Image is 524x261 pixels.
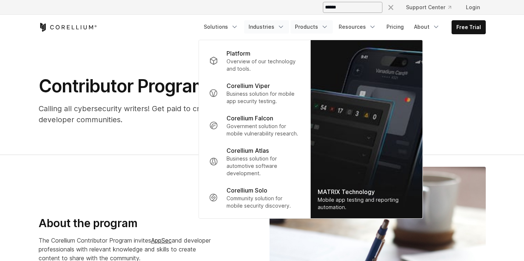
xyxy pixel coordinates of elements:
a: Support Center [400,1,457,14]
a: Free Trial [452,21,485,34]
a: Resources [334,20,381,33]
h3: About the program [39,216,218,230]
h1: Contributor Program [39,75,349,97]
a: MATRIX Technology Mobile app testing and reporting automation. [310,40,422,218]
p: Corellium Solo [227,186,267,195]
a: Corellium Falcon Government solution for mobile vulnerability research. [203,109,306,142]
a: Corellium Home [39,23,97,32]
div: Mobile app testing and reporting automation. [318,196,415,211]
a: About [410,20,444,33]
p: Calling all cybersecurity writers! Get paid to create original content for security and developer... [39,103,349,125]
a: Login [460,1,486,14]
p: Community solution for mobile security discovery. [227,195,300,209]
img: Matrix_WebNav_1x [310,40,422,218]
div: MATRIX Technology [318,187,415,196]
a: Platform Overview of our technology and tools. [203,45,306,77]
p: Corellium Atlas [227,146,269,155]
a: Corellium Solo Community solution for mobile security discovery. [203,181,306,214]
a: Pricing [382,20,408,33]
p: Business solution for mobile app security testing. [227,90,300,105]
p: Corellium Falcon [227,114,273,123]
button: Search [384,1,397,14]
p: Government solution for mobile vulnerability research. [227,123,300,137]
div: × [387,1,395,12]
div: Navigation Menu [199,20,486,34]
p: Platform [227,49,250,58]
div: Navigation Menu [378,1,486,14]
p: Overview of our technology and tools. [227,58,300,73]
a: Industries [244,20,289,33]
p: Corellium Viper [227,81,270,90]
a: Corellium Atlas Business solution for automotive software development. [203,142,306,181]
p: Business solution for automotive software development. [227,155,300,177]
a: Corellium Viper Business solution for mobile app security testing. [203,77,306,109]
a: Products [290,20,333,33]
a: AppSec [151,237,172,244]
a: Solutions [199,20,243,33]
